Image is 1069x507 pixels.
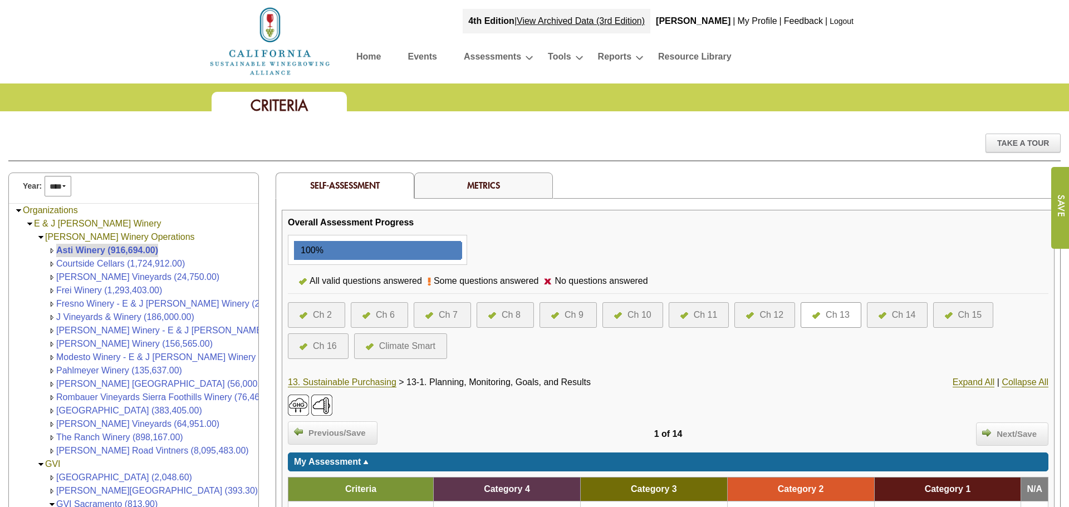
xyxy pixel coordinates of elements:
a: Pahlmeyer Winery (135,637.00) [56,366,182,375]
a: [PERSON_NAME][GEOGRAPHIC_DATA] (393.30) [56,486,258,495]
a: Fresno Winery - E & J [PERSON_NAME] Winery (26,466,432.00) [56,299,315,308]
span: 1 of 14 [654,429,683,439]
div: No questions answered [552,274,653,288]
a: [GEOGRAPHIC_DATA] (2,048.60) [56,472,192,482]
img: icon-all-questions-answered.png [299,278,307,285]
a: [PERSON_NAME] Vineyards (64,951.00) [56,419,219,429]
div: 100% [295,242,323,259]
a: Resource Library [658,49,732,68]
div: Climate Smart [379,339,435,353]
div: Ch 11 [694,308,718,322]
a: GVI [45,459,61,469]
div: Ch 15 [958,308,982,322]
span: Criteria [251,96,308,115]
a: [PERSON_NAME] Winery - E & J [PERSON_NAME] Winery (38,858,477.00) [56,326,360,335]
a: Ch 6 [362,308,396,322]
div: Ch 2 [313,308,332,322]
a: Reports [598,49,631,68]
img: icon-some-questions-answered.png [428,277,431,286]
a: Logout [830,17,854,26]
input: Submit [1051,167,1069,249]
div: | [463,9,650,33]
div: | [824,9,828,33]
a: Asti Winery (916,694.00) [56,245,158,255]
img: icon-all-questions-answered.png [614,312,622,319]
a: The Ranch Winery (898,167.00) [56,432,183,442]
img: icon-all-questions-answered.png [300,312,307,319]
a: [PERSON_NAME] Winery Operations [45,232,195,242]
a: Frei Winery (1,293,403.00) [56,286,162,295]
a: Metrics [467,179,500,191]
span: Criteria [345,484,376,494]
img: arrow_right.png [982,428,991,437]
div: Take A Tour [985,134,1061,152]
span: > [399,377,404,387]
a: Collapse All [1002,377,1048,387]
a: Climate Smart [366,339,435,353]
a: Rombauer Vineyards Sierra Foothills Winery (76,468.00) [56,392,280,402]
span: 13-1. Planning, Monitoring, Goals, and Results [406,377,591,387]
img: icon-all-questions-answered.png [812,312,820,319]
img: Collapse GVI [37,460,45,469]
div: Ch 9 [565,308,583,322]
a: Courtside Cellars (1,724,912.00) [56,259,185,268]
span: My Assessment [294,457,361,466]
a: Ch 2 [300,308,334,322]
div: Ch 6 [376,308,395,322]
a: Feedback [784,16,823,26]
a: [PERSON_NAME] Road Vintners (8,095,483.00) [56,446,249,455]
a: Expand All [953,377,995,387]
img: arrow_left.png [294,427,303,436]
span: Previous/Save [303,427,371,440]
a: Previous/Save [288,421,377,445]
a: Ch 10 [614,308,651,322]
div: Ch 16 [313,339,337,353]
span: | [997,377,999,387]
a: [GEOGRAPHIC_DATA] (383,405.00) [56,406,202,415]
strong: 4th Edition [468,16,514,26]
img: icon-all-questions-answered.png [425,312,433,319]
div: Ch 10 [627,308,651,322]
span: Next/Save [991,428,1042,441]
img: Collapse Organizations [14,206,23,215]
div: Click to toggle my assessment information [288,452,1048,471]
img: 1-ClimateSmartSWPIcon38x38.png [288,395,309,416]
a: [PERSON_NAME] [GEOGRAPHIC_DATA] (56,000.00) [56,379,273,388]
td: N/A [1021,478,1048,501]
div: Ch 12 [759,308,783,322]
a: Ch 9 [551,308,585,322]
img: icon-all-questions-answered.png [488,312,496,319]
a: Assessments [464,49,521,68]
td: Category 2 [727,478,874,501]
td: Category 4 [434,478,581,501]
img: logo_cswa2x.png [209,6,331,77]
a: Ch 8 [488,308,522,322]
img: icon-all-questions-answered.png [746,312,754,319]
a: Events [408,49,437,68]
a: Ch 12 [746,308,783,322]
img: Collapse E & J Gallo Winery [26,220,34,228]
td: Category 1 [874,478,1021,501]
img: sort_arrow_up.gif [363,460,369,464]
div: Ch 14 [892,308,916,322]
a: My Profile [737,16,777,26]
div: Ch 8 [502,308,521,322]
div: | [778,9,783,33]
div: Some questions answered [431,274,545,288]
div: All valid questions answered [307,274,428,288]
span: Year: [23,180,42,192]
a: [PERSON_NAME] Winery (156,565.00) [56,339,213,348]
img: Collapse Gallo Winery Operations [37,233,45,242]
a: [PERSON_NAME] Vineyards (24,750.00) [56,272,219,282]
a: Home [209,36,331,45]
img: icon-all-questions-answered.png [366,343,374,350]
div: Ch 7 [439,308,458,322]
td: Category 3 [580,478,727,501]
a: View Archived Data (3rd Edition) [517,16,645,26]
img: icon-all-questions-answered.png [879,312,886,319]
a: Ch 15 [945,308,982,322]
img: icon-all-questions-answered.png [945,312,953,319]
a: Organizations [23,205,78,215]
div: Overall Assessment Progress [288,216,414,229]
a: 13. Sustainable Purchasing [288,377,396,387]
